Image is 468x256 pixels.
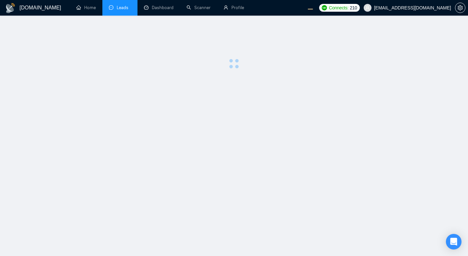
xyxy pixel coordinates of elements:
[455,5,465,10] a: setting
[5,3,16,13] img: logo
[455,3,465,13] button: setting
[446,234,461,250] div: Open Intercom Messenger
[322,5,327,10] img: upwork-logo.png
[365,6,370,10] span: user
[350,4,357,11] span: 210
[76,5,96,10] a: homeHome
[109,5,131,10] a: messageLeads
[329,4,348,11] span: Connects:
[224,5,244,10] a: userProfile
[187,5,211,10] a: searchScanner
[144,5,174,10] a: dashboardDashboard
